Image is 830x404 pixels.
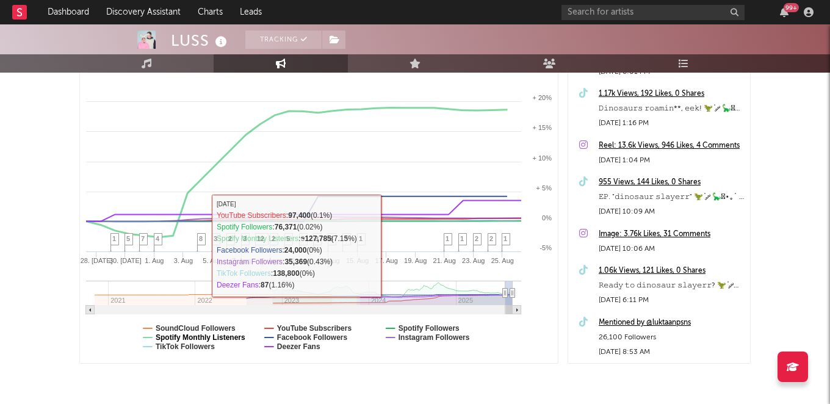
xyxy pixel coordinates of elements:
[536,184,552,192] text: + 5%
[399,333,470,342] text: Instagram Followers
[330,235,333,242] span: 3
[533,154,552,162] text: + 10%
[561,5,745,20] input: Search for artists
[599,264,744,278] a: 1.06k Views, 121 Likes, 0 Shares
[346,257,369,264] text: 15. Aug
[277,342,320,351] text: Deezer Fans
[344,235,348,242] span: 3
[446,235,449,242] span: 1
[245,31,322,49] button: Tracking
[784,3,799,12] div: 99 +
[599,316,744,330] a: Mentioned by @luktaanpsns
[277,324,352,333] text: YouTube Subscribers
[141,235,145,242] span: 7
[257,235,264,242] span: 12
[599,278,744,293] div: 𝚁𝚎𝚊𝚍𝚢 𝚝𝚘 𝚍𝚒𝚗𝚘𝚜𝚊𝚞𝚛 𝚜𝚕𝚊𝚢𝚎𝚛𝚛? 🦖˚ ༘ 🦕𖦹⋆｡˚ . "𝚍𝚒𝚗𝚘𝚜𝚊𝚞𝚛 𝚜𝚕𝚊𝚢𝚎𝚛𝚛" 𝙴𝙿 𝚍𝚛𝚘𝚙𝚜 𝚘𝚗 [DATE]. 𝚑𝚊𝚟𝚎 𝚏𝚞𝚗! . ★★★ #d...
[399,324,460,333] text: Spotify Followers
[126,235,130,242] span: 5
[599,293,744,308] div: [DATE] 6:11 PM
[599,101,744,116] div: 𝙳𝚒𝚗𝚘𝚜𝚊𝚞𝚛𝚜 𝚛𝚘𝚊𝚖𝚒𝚗**, 𝚎𝚎𝚔! 🦖˚ ༘ 🦕𖦹⋆｡˚ . 𝙴𝙿. "𝚍𝚒𝚗𝚘𝚜𝚊𝚞𝚛 𝚜𝚕𝚊𝚢𝚎𝚛𝚛" 𝚜𝚗𝚒𝚙𝚙𝚎𝚝𝚜 𝚘𝚏 𝚊𝚕𝚕 𝚝𝚑𝚎 𝚝𝚛𝚊𝚌𝚔𝚜. 𝙶𝚎𝚝 𝚛𝚎𝚊𝚍...
[277,333,348,342] text: Facebook Followers
[214,235,217,242] span: 3
[599,242,744,256] div: [DATE] 10:06 AM
[503,235,507,242] span: 1
[359,235,363,242] span: 1
[375,257,398,264] text: 17. Aug
[599,116,744,131] div: [DATE] 1:16 PM
[780,7,789,17] button: 99+
[599,139,744,153] a: Reel: 13.6k Views, 946 Likes, 4 Comments
[112,235,116,242] span: 1
[272,235,275,242] span: 2
[491,257,514,264] text: 25. Aug
[156,342,215,351] text: TikTok Followers
[156,333,245,342] text: Spotify Monthly Listeners
[542,214,552,222] text: 0%
[261,257,280,264] text: 9. Aug
[156,235,159,242] span: 4
[533,124,552,131] text: + 15%
[599,227,744,242] a: Image: 3.76k Likes, 31 Comments
[599,190,744,204] div: 𝙴𝙿. "𝚍𝚒𝚗𝚘𝚜𝚊𝚞𝚛 𝚜𝚕𝚊𝚢𝚎𝚛𝚛" 🦖˚ ༘ 🦕𖦹⋆｡˚ . 𝚃𝚛𝚊𝚌𝚔𝚕𝚒𝚜𝚝** ★ 𝙱𝚘𝚘𝚑𝚘𝚘 ★ 𝚂𝚘 𝚂𝚝𝚒𝚌𝚔𝚢 ★ 𝙳𝚒𝚗𝚘𝚜𝚊𝚞𝚛 𝚂𝚕𝚊𝚢𝚎𝚛𝚛 ★ 𝙿𝚜𝚢𝚌𝚑𝚒𝚌...
[599,345,744,359] div: [DATE] 8:53 AM
[475,235,478,242] span: 2
[243,235,247,242] span: 3
[286,235,290,242] span: 5
[489,235,493,242] span: 2
[109,257,142,264] text: 30. [DATE]
[145,257,164,264] text: 1. Aug
[228,235,232,242] span: 2
[199,235,203,242] span: 8
[533,94,552,101] text: + 20%
[288,257,311,264] text: 11. Aug
[171,31,230,51] div: LUSS
[301,235,305,242] span: 3
[462,257,485,264] text: 23. Aug
[156,324,236,333] text: SoundCloud Followers
[599,153,744,168] div: [DATE] 1:04 PM
[599,175,744,190] a: 955 Views, 144 Likes, 0 Shares
[81,257,113,264] text: 28. [DATE]
[174,257,193,264] text: 3. Aug
[315,235,319,242] span: 3
[433,257,456,264] text: 21. Aug
[599,204,744,219] div: [DATE] 10:09 AM
[460,235,464,242] span: 1
[599,330,744,345] div: 26,100 Followers
[404,257,427,264] text: 19. Aug
[539,244,552,251] text: -5%
[599,87,744,101] a: 1.17k Views, 192 Likes, 0 Shares
[203,257,222,264] text: 5. Aug
[232,257,251,264] text: 7. Aug
[317,257,339,264] text: 13. Aug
